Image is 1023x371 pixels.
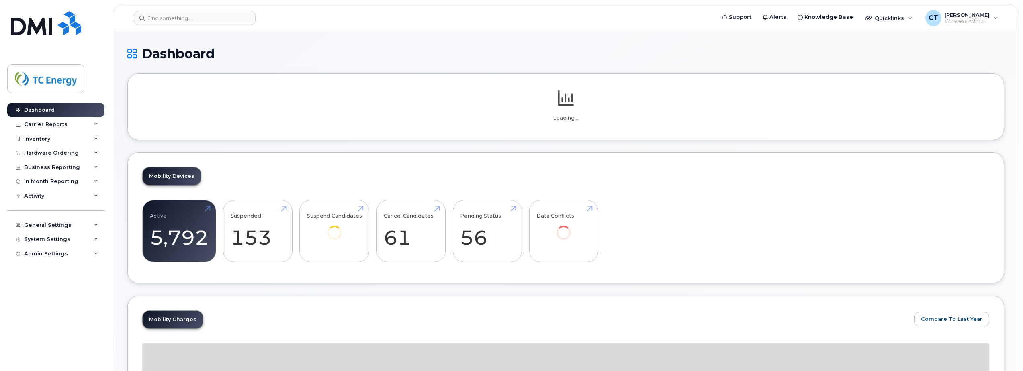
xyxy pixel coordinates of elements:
[536,205,591,251] a: Data Conflicts
[921,315,982,323] span: Compare To Last Year
[460,205,514,258] a: Pending Status 56
[143,311,203,328] a: Mobility Charges
[384,205,438,258] a: Cancel Candidates 61
[143,167,201,185] a: Mobility Devices
[914,312,989,326] button: Compare To Last Year
[127,47,1004,61] h1: Dashboard
[150,205,209,258] a: Active 5,792
[142,114,989,122] p: Loading...
[231,205,285,258] a: Suspended 153
[307,205,362,251] a: Suspend Candidates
